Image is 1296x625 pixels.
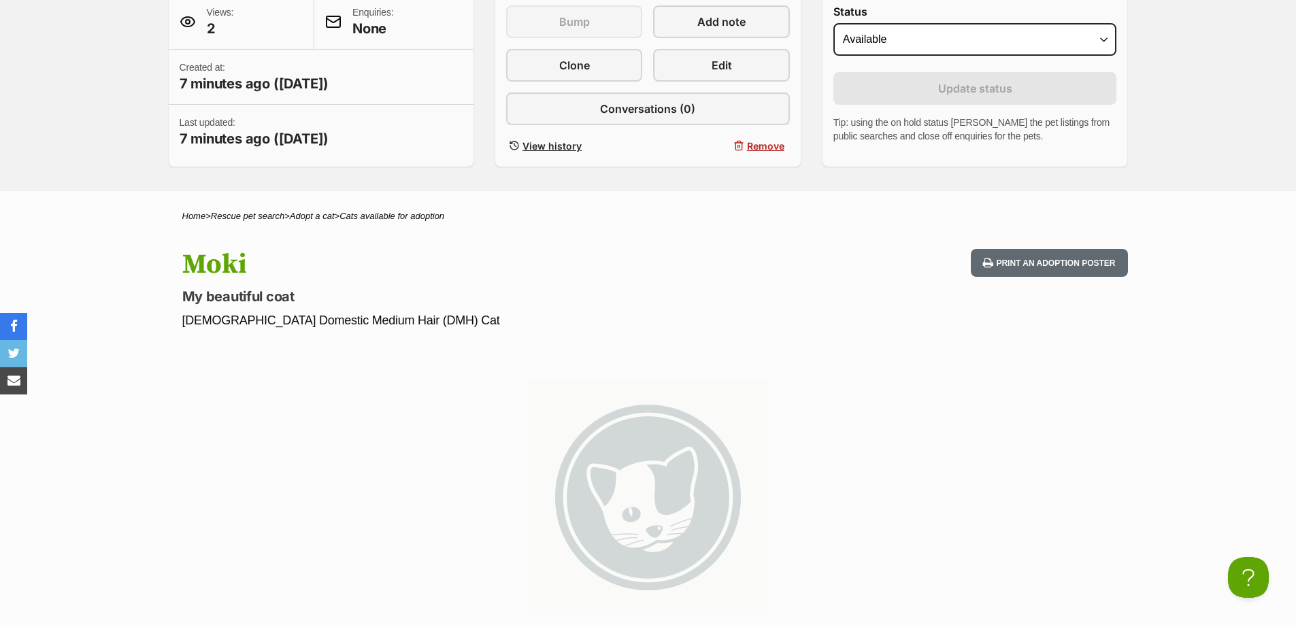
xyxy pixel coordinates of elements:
[180,129,329,148] span: 7 minutes ago ([DATE])
[529,377,767,615] img: petrescue default image
[207,19,234,38] span: 2
[506,5,642,38] button: Bump
[833,72,1117,105] button: Update status
[506,49,642,82] a: Clone
[182,211,206,221] a: Home
[1228,557,1269,598] iframe: Help Scout Beacon - Open
[506,136,642,156] a: View history
[653,5,789,38] a: Add note
[182,311,758,330] p: [DEMOGRAPHIC_DATA] Domestic Medium Hair (DMH) Cat
[600,101,695,117] span: Conversations (0)
[506,92,790,125] a: Conversations (0)
[833,116,1117,143] p: Tip: using the on hold status [PERSON_NAME] the pet listings from public searches and close off e...
[182,287,758,306] p: My beautiful coat
[148,212,1148,222] div: > > >
[747,139,784,153] span: Remove
[180,74,329,93] span: 7 minutes ago ([DATE])
[833,5,1117,18] label: Status
[971,249,1127,277] button: Print an adoption poster
[653,136,789,156] button: Remove
[653,49,789,82] a: Edit
[938,80,1012,97] span: Update status
[352,5,393,38] p: Enquiries:
[712,57,732,73] span: Edit
[559,14,590,30] span: Bump
[290,211,335,221] a: Adopt a cat
[559,57,590,73] span: Clone
[339,211,444,221] a: Cats available for adoption
[522,139,582,153] span: View history
[180,61,329,93] p: Created at:
[352,19,393,38] span: None
[211,211,284,221] a: Rescue pet search
[180,116,329,148] p: Last updated:
[182,249,758,280] h1: Moki
[697,14,746,30] span: Add note
[207,5,234,38] p: Views:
